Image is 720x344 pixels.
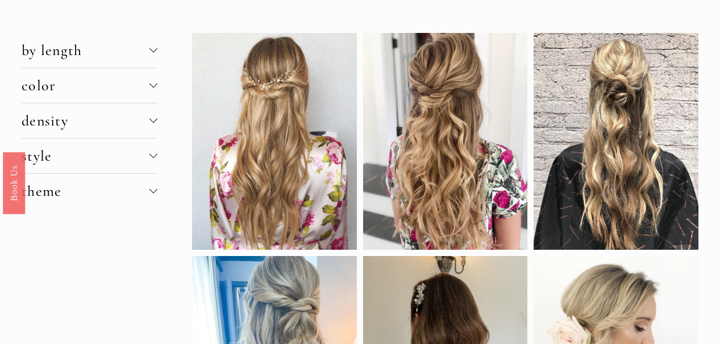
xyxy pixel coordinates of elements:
[22,103,157,138] button: density
[3,152,25,214] a: Book Us
[22,112,149,129] span: density
[22,174,157,208] button: theme
[22,182,149,200] span: theme
[22,77,149,94] span: color
[22,147,149,165] span: style
[22,139,157,173] button: style
[22,33,157,68] button: by length
[22,41,149,59] span: by length
[22,68,157,103] button: color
